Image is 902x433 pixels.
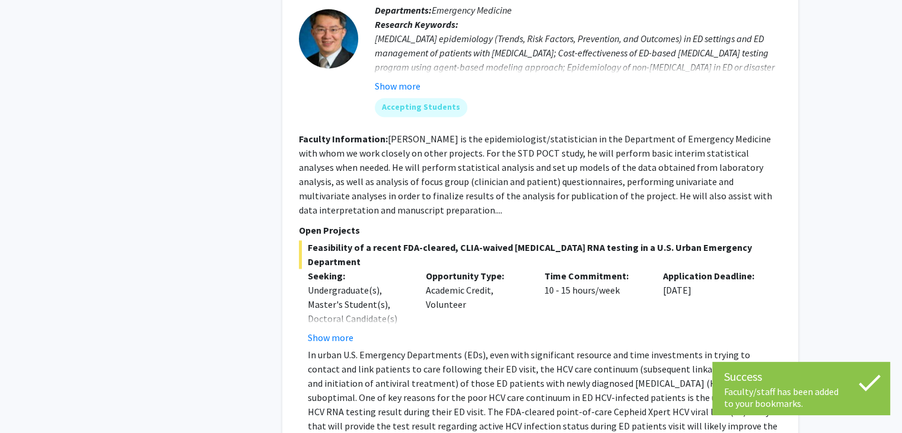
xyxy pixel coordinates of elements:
div: [MEDICAL_DATA] epidemiology (Trends, Risk Factors, Prevention, and Outcomes) in ED settings and E... [375,31,782,88]
div: Success [724,368,878,386]
button: Show more [375,79,420,93]
p: Seeking: [308,269,409,283]
div: 10 - 15 hours/week [536,269,654,345]
b: Faculty Information: [299,133,388,145]
iframe: Chat [9,380,50,424]
b: Research Keywords: [375,18,458,30]
div: [DATE] [654,269,773,345]
div: Faculty/staff has been added to your bookmarks. [724,386,878,409]
div: Academic Credit, Volunteer [417,269,536,345]
p: Time Commitment: [544,269,645,283]
p: Opportunity Type: [426,269,527,283]
button: Show more [308,330,353,345]
span: Emergency Medicine [432,4,512,16]
b: Departments: [375,4,432,16]
fg-read-more: [PERSON_NAME] is the epidemiologist/statistician in the Department of Emergency Medicine with who... [299,133,772,216]
mat-chip: Accepting Students [375,98,467,117]
span: Feasibility of a recent FDA-cleared, CLIA-waived [MEDICAL_DATA] RNA testing in a U.S. Urban Emerg... [299,240,782,269]
div: Undergraduate(s), Master's Student(s), Doctoral Candidate(s) (PhD, MD, DMD, PharmD, etc.) [308,283,409,354]
p: Application Deadline: [663,269,764,283]
p: Open Projects [299,223,782,237]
